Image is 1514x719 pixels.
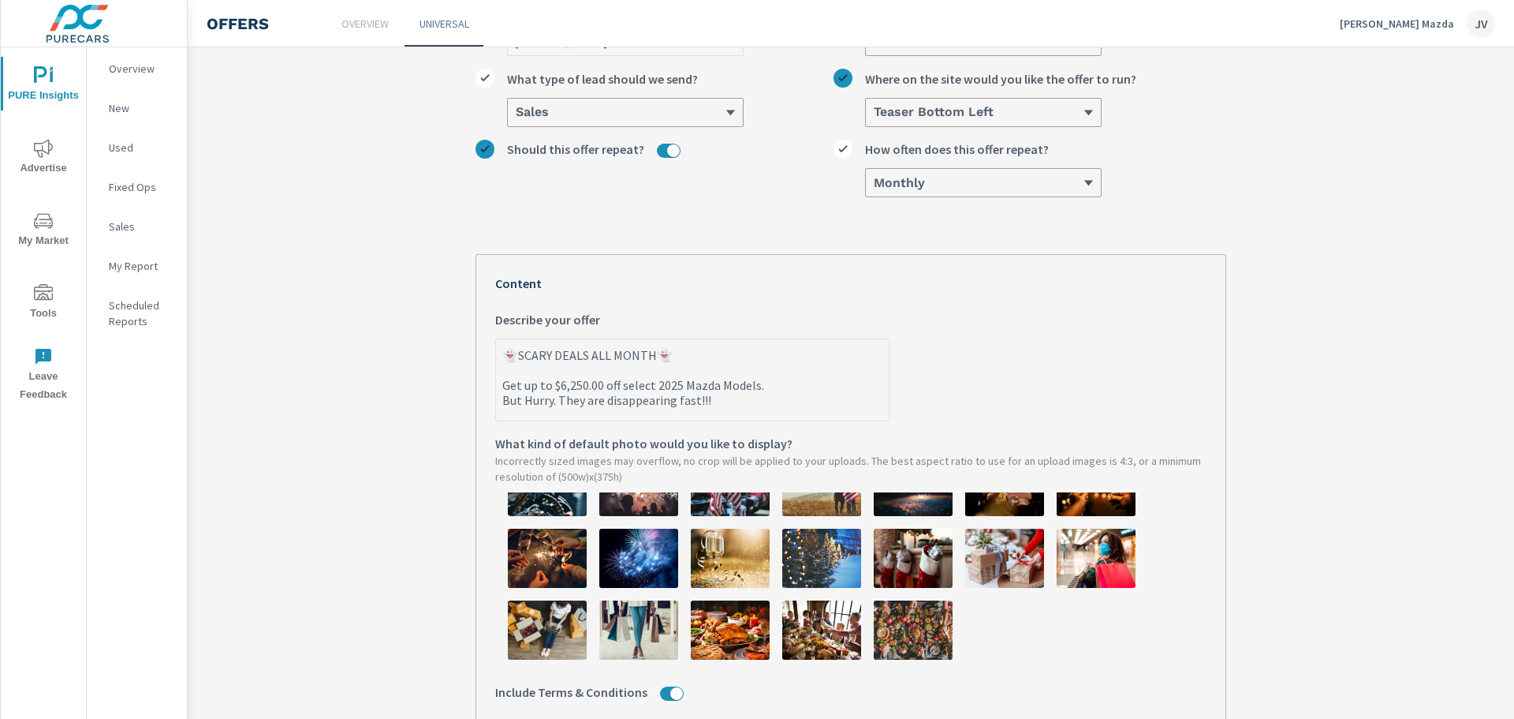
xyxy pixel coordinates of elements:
img: description [782,601,861,660]
p: Content [495,274,1206,293]
input: How often does this offer repeat? [872,176,874,190]
p: My Report [109,258,174,274]
p: Incorrectly sized images may overflow, no crop will be applied to your uploads. The best aspect r... [495,453,1206,485]
h6: Sales [516,104,549,120]
p: [PERSON_NAME] Mazda [1340,17,1454,31]
p: New [109,100,174,116]
span: My Market [6,212,81,250]
div: My Report [87,254,187,278]
img: description [874,601,953,660]
div: Overview [87,57,187,81]
img: description [508,601,587,660]
div: JV [1467,9,1495,38]
input: Where on the site would you like the offer to run? [872,106,874,120]
h6: Teaser Bottom Left [874,104,994,120]
img: description [782,529,861,588]
p: Fixed Ops [109,179,174,195]
span: Include Terms & Conditions [495,683,647,702]
span: What kind of default photo would you like to display? [495,434,792,453]
p: Scheduled Reports [109,298,174,329]
p: Overview [341,16,389,32]
img: description [1057,529,1135,588]
img: description [691,601,770,660]
span: PURE Insights [6,66,81,105]
input: What type of lead should we send? [514,106,516,120]
span: What type of lead should we send? [507,69,698,88]
div: Sales [87,215,187,238]
img: description [965,529,1044,588]
img: description [508,529,587,588]
h6: Monthly [874,175,925,191]
div: New [87,96,187,120]
div: Scheduled Reports [87,294,187,333]
img: description [599,529,678,588]
img: description [599,601,678,660]
span: Tools [6,284,81,323]
p: Universal [420,16,469,32]
button: Include Terms & Conditions [670,687,683,701]
button: Should this offer repeat? [667,144,680,158]
img: description [874,529,953,588]
div: Fixed Ops [87,175,187,199]
span: How often does this offer repeat? [865,140,1049,159]
span: Should this offer repeat? [507,140,644,159]
span: Where on the site would you like the offer to run? [865,69,1136,88]
span: Leave Feedback [6,347,81,404]
span: Describe your offer [495,310,600,329]
p: Sales [109,219,174,234]
p: Used [109,140,174,155]
textarea: Describe your offer [496,342,889,421]
p: Overview [109,61,174,77]
div: nav menu [1,47,86,410]
h4: Offers [207,14,269,33]
span: Advertise [6,139,81,178]
div: Used [87,136,187,159]
img: description [691,529,770,588]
